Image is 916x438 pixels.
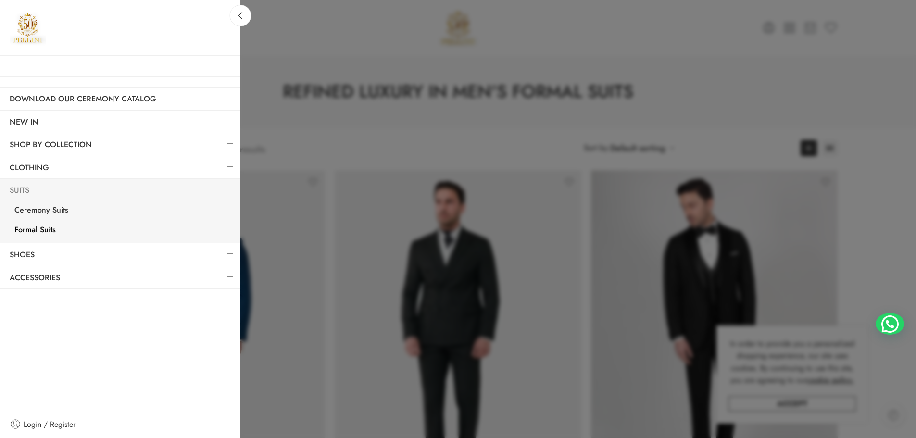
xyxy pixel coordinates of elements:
a: Pellini - [10,10,46,46]
a: Login / Register [10,418,231,431]
a: Formal Suits [5,221,240,241]
img: Pellini [10,10,46,46]
a: Ceremony Suits [5,201,240,221]
span: Login / Register [24,418,75,431]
